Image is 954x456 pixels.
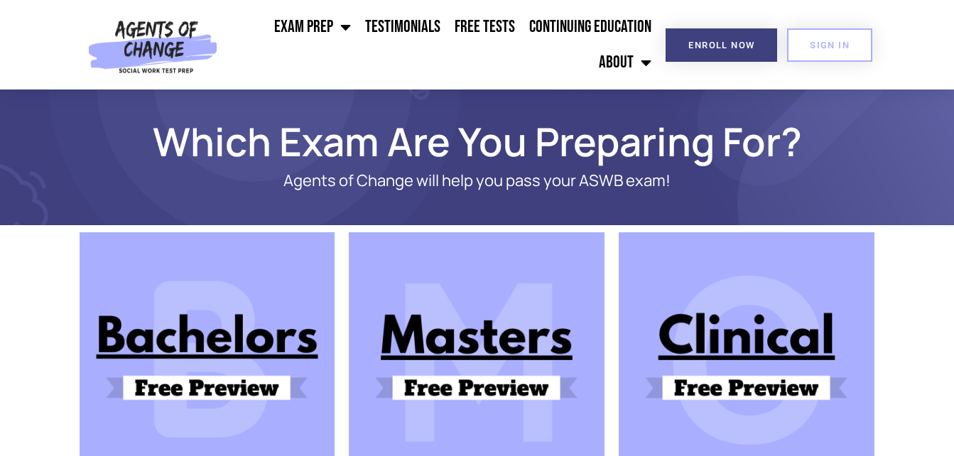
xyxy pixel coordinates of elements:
[267,9,358,45] a: Exam Prep
[448,9,522,45] a: Free Tests
[810,40,850,50] span: SIGN IN
[129,172,825,190] p: Agents of Change will help you pass your ASWB exam!
[787,28,872,62] a: SIGN IN
[688,40,754,50] span: Enroll Now
[592,45,658,80] a: About
[666,28,777,62] a: Enroll Now
[224,9,658,80] nav: Menu
[72,125,882,158] h1: Which Exam Are You Preparing For?
[522,9,658,45] a: Continuing Education
[358,9,448,45] a: Testimonials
